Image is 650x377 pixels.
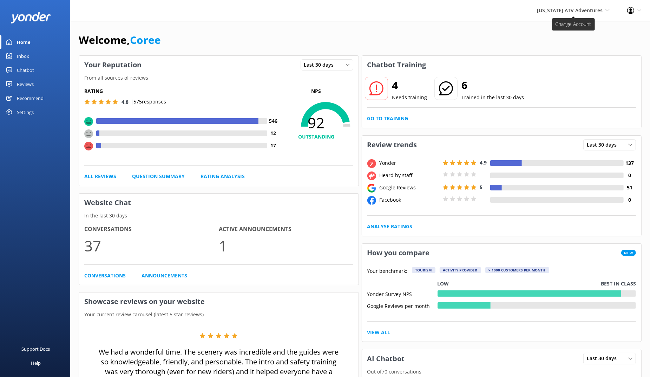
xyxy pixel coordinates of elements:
[480,184,483,190] span: 5
[17,105,34,119] div: Settings
[219,234,353,257] p: 1
[17,91,44,105] div: Recommend
[378,184,441,191] div: Google Reviews
[587,355,621,362] span: Last 30 days
[362,368,642,376] p: Out of 70 conversations
[267,129,280,137] h4: 12
[412,267,435,273] div: Tourism
[280,114,353,132] span: 92
[84,87,280,95] h5: Rating
[31,356,41,370] div: Help
[79,32,161,48] h1: Welcome,
[392,94,427,101] p: Needs training
[367,267,408,276] p: Your benchmark:
[17,77,34,91] div: Reviews
[440,267,481,273] div: Activity Provider
[17,49,29,63] div: Inbox
[480,159,487,166] span: 4.9
[462,94,524,101] p: Trained in the last 30 days
[378,159,441,167] div: Yonder
[84,173,116,180] a: All Reviews
[17,63,34,77] div: Chatbot
[280,87,353,95] p: NPS
[587,141,621,149] span: Last 30 days
[367,223,413,230] a: Analyse Ratings
[378,171,441,179] div: Heard by staff
[304,61,338,69] span: Last 30 days
[624,184,636,191] h4: 51
[378,196,441,204] div: Facebook
[79,194,359,212] h3: Website Chat
[362,136,422,154] h3: Review trends
[438,280,449,288] p: Low
[79,74,359,82] p: From all sources of reviews
[131,98,166,106] p: | 575 responses
[392,77,427,94] h2: 4
[267,142,280,149] h4: 17
[624,171,636,179] h4: 0
[11,12,51,23] img: yonder-white-logo.png
[462,77,524,94] h2: 6
[17,35,31,49] div: Home
[621,250,636,256] span: New
[367,302,438,309] div: Google Reviews per month
[201,173,245,180] a: Rating Analysis
[122,99,129,105] span: 4.8
[485,267,549,273] div: > 1000 customers per month
[624,159,636,167] h4: 137
[601,280,636,288] p: Best in class
[367,290,438,297] div: Yonder Survey NPS
[79,292,359,311] h3: Showcase reviews on your website
[142,272,187,280] a: Announcements
[267,117,280,125] h4: 546
[79,212,359,220] p: In the last 30 days
[130,33,161,47] a: Coree
[280,133,353,141] h4: OUTSTANDING
[367,115,408,122] a: Go to Training
[362,56,432,74] h3: Chatbot Training
[624,196,636,204] h4: 0
[367,329,390,336] a: View All
[84,225,219,234] h4: Conversations
[362,350,410,368] h3: AI Chatbot
[22,342,50,356] div: Support Docs
[362,244,435,262] h3: How you compare
[79,56,147,74] h3: Your Reputation
[537,7,603,14] span: [US_STATE] ATV Adventures
[84,272,126,280] a: Conversations
[132,173,185,180] a: Question Summary
[79,311,359,318] p: Your current review carousel (latest 5 star reviews)
[84,234,219,257] p: 37
[219,225,353,234] h4: Active Announcements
